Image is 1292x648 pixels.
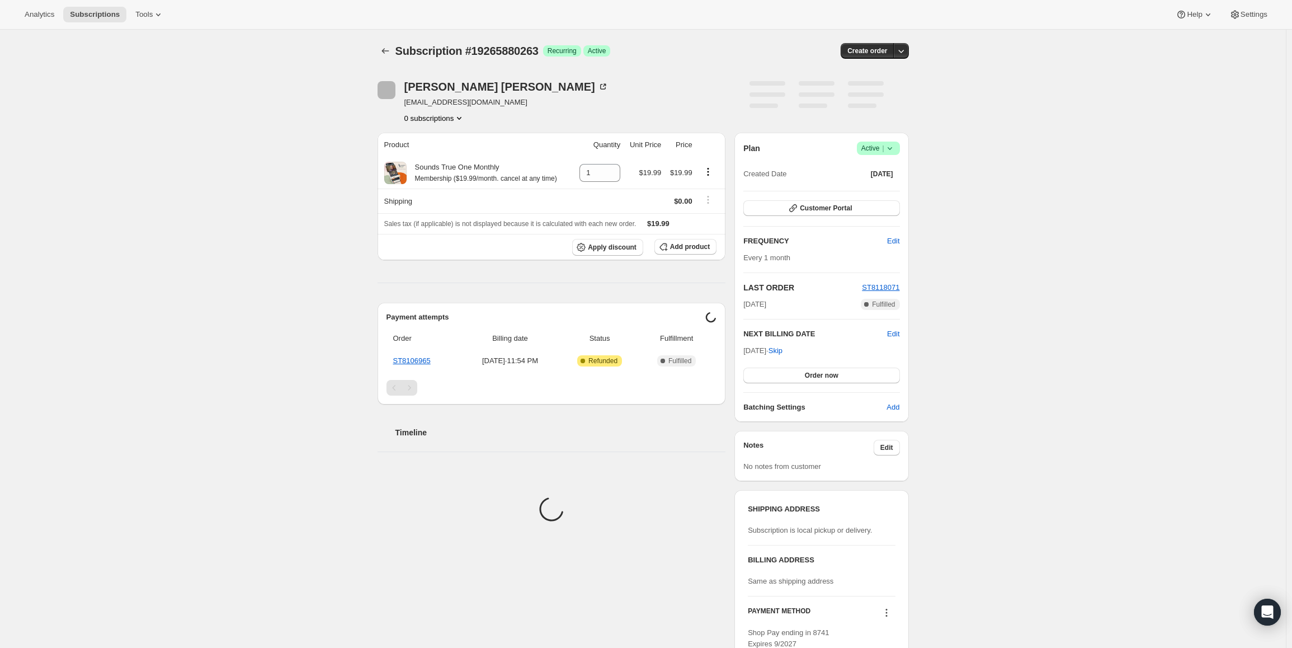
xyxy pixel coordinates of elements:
span: Fulfillment [643,333,710,344]
h2: Payment attempts [386,312,706,323]
button: Add [880,398,906,416]
span: Kathleen Hughes [378,81,395,99]
span: Customer Portal [800,204,852,213]
span: Subscriptions [70,10,120,19]
button: Help [1169,7,1220,22]
th: Unit Price [624,133,664,157]
span: Add product [670,242,710,251]
span: Apply discount [588,243,636,252]
h3: PAYMENT METHOD [748,607,810,622]
button: Add product [654,239,716,255]
span: Billing date [464,333,556,344]
span: Edit [887,236,899,247]
h3: Notes [743,440,874,456]
div: [PERSON_NAME] [PERSON_NAME] [404,81,609,92]
span: Active [588,46,606,55]
h2: LAST ORDER [743,282,862,293]
span: $19.99 [670,168,692,177]
span: $19.99 [639,168,662,177]
h2: FREQUENCY [743,236,887,247]
span: Skip [768,345,782,356]
span: [DATE] [743,299,766,310]
span: [DATE] [871,170,893,179]
span: Recurring [548,46,577,55]
span: Subscription #19265880263 [395,45,539,57]
span: Status [563,333,636,344]
span: Created Date [743,168,786,180]
button: Edit [887,328,899,340]
h2: NEXT BILLING DATE [743,328,887,340]
span: $19.99 [647,219,669,228]
span: Edit [880,443,893,452]
span: Settings [1241,10,1267,19]
nav: Pagination [386,380,717,396]
span: Shop Pay ending in 8741 Expires 9/2027 [748,628,829,648]
h3: BILLING ADDRESS [748,555,895,566]
button: Settings [1223,7,1274,22]
span: Same as shipping address [748,577,833,585]
span: Help [1187,10,1202,19]
span: Fulfilled [668,356,691,365]
button: Tools [129,7,171,22]
span: Sales tax (if applicable) is not displayed because it is calculated with each new order. [384,220,636,228]
a: ST8118071 [862,283,899,292]
th: Price [664,133,695,157]
button: Order now [743,368,899,383]
span: Analytics [25,10,54,19]
span: Add [887,402,899,413]
span: Order now [805,371,838,380]
span: No notes from customer [743,462,821,471]
div: Sounds True One Monthly [407,162,557,184]
span: [DATE] · 11:54 PM [464,355,556,367]
img: product img [384,162,407,184]
span: Create order [847,46,887,55]
h6: Batching Settings [743,402,887,413]
button: ST8118071 [862,282,899,293]
h3: SHIPPING ADDRESS [748,504,895,515]
button: Apply discount [572,239,643,256]
button: Product actions [699,166,717,178]
button: Edit [880,232,906,250]
button: Edit [874,440,900,456]
button: Subscriptions [63,7,126,22]
span: Every 1 month [743,253,790,262]
th: Shipping [378,189,573,213]
th: Quantity [573,133,624,157]
th: Product [378,133,573,157]
button: Analytics [18,7,61,22]
span: [EMAIL_ADDRESS][DOMAIN_NAME] [404,97,609,108]
button: Customer Portal [743,200,899,216]
h2: Timeline [395,427,726,438]
span: Subscription is local pickup or delivery. [748,526,872,534]
div: Open Intercom Messenger [1254,599,1281,626]
button: [DATE] [864,166,900,182]
button: Shipping actions [699,194,717,206]
span: Refunded [588,356,617,365]
button: Skip [762,342,789,360]
button: Product actions [404,112,465,124]
span: Fulfilled [872,300,895,309]
a: ST8106965 [393,356,431,365]
button: Subscriptions [378,43,393,59]
button: Create order [841,43,894,59]
span: [DATE] · [743,346,782,355]
span: $0.00 [674,197,692,205]
span: Tools [135,10,153,19]
span: Active [861,143,895,154]
small: Membership ($19.99/month. cancel at any time) [415,175,557,182]
h2: Plan [743,143,760,154]
span: | [882,144,884,153]
th: Order [386,326,461,351]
